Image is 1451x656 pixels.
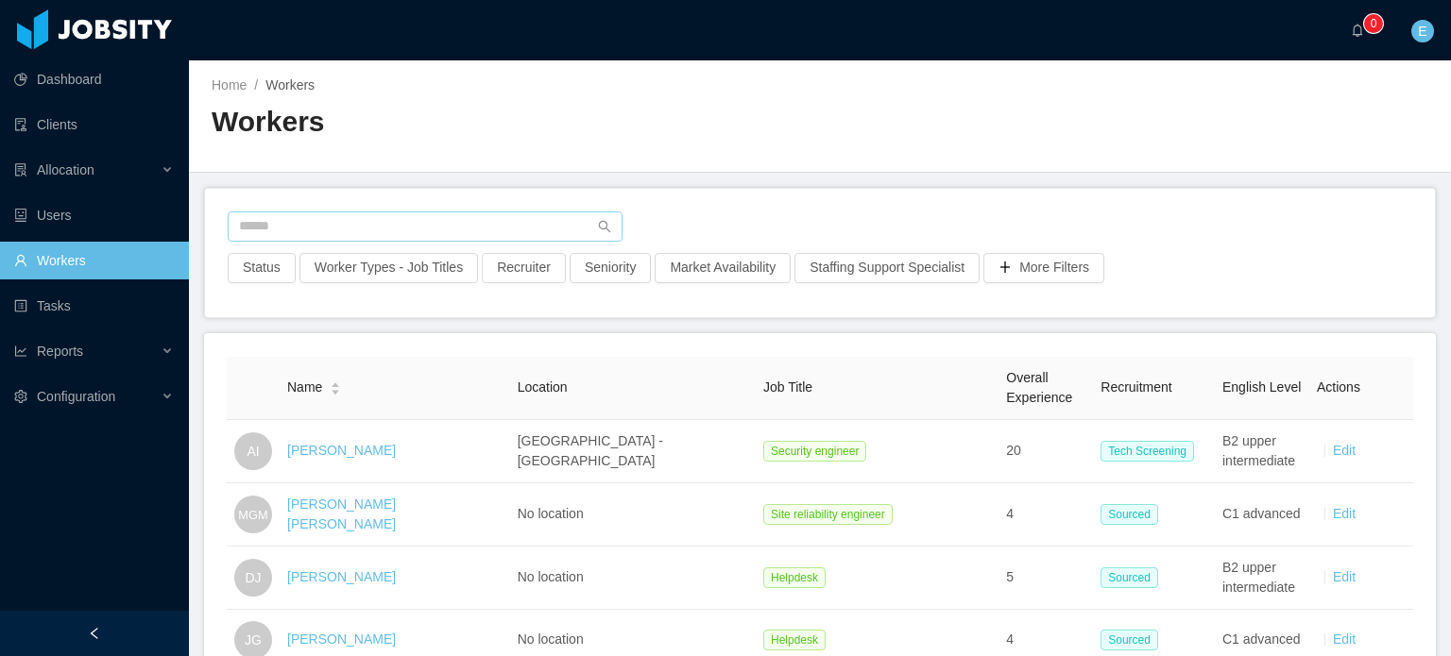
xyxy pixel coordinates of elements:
td: B2 upper intermediate [1215,547,1309,610]
span: English Level [1222,379,1301,395]
i: icon: line-chart [14,345,27,358]
a: Tech Screening [1101,443,1202,458]
td: No location [510,483,756,547]
button: Worker Types - Job Titles [299,253,478,283]
span: Tech Screening [1101,441,1194,462]
button: Seniority [570,253,651,283]
td: 20 [999,420,1093,483]
span: Job Title [763,379,812,395]
div: Sort [330,379,341,393]
button: Market Availability [655,253,791,283]
a: [PERSON_NAME] [287,443,396,458]
span: Helpdesk [763,567,826,588]
td: 5 [999,547,1093,610]
button: icon: plusMore Filters [983,253,1104,283]
td: [GEOGRAPHIC_DATA] - [GEOGRAPHIC_DATA] [510,420,756,483]
span: Workers [265,77,315,93]
a: Sourced [1101,506,1166,521]
a: icon: robotUsers [14,196,174,234]
span: Location [518,379,568,395]
a: Edit [1333,443,1356,458]
i: icon: solution [14,163,27,177]
sup: 0 [1364,14,1383,33]
a: Edit [1333,631,1356,647]
span: Reports [37,344,83,359]
a: icon: auditClients [14,106,174,143]
a: icon: profileTasks [14,287,174,325]
h2: Workers [212,103,820,142]
span: E [1418,20,1426,42]
td: C1 advanced [1215,483,1309,547]
a: Sourced [1101,569,1166,584]
span: Overall Experience [1006,370,1072,405]
span: Sourced [1101,504,1158,525]
span: Security engineer [763,441,866,462]
span: Name [287,378,322,397]
td: B2 upper intermediate [1215,420,1309,483]
i: icon: bell [1351,24,1364,37]
i: icon: caret-down [331,387,341,393]
span: MGM [238,496,267,531]
span: Helpdesk [763,630,826,650]
a: Edit [1333,506,1356,521]
span: Site reliability engineer [763,504,893,525]
button: Status [228,253,296,283]
td: 4 [999,483,1093,547]
span: Configuration [37,389,115,404]
span: Sourced [1101,567,1158,588]
span: / [254,77,258,93]
a: [PERSON_NAME] [PERSON_NAME] [287,496,396,531]
a: Home [212,77,247,93]
a: Sourced [1101,631,1166,647]
a: icon: userWorkers [14,242,174,279]
span: Actions [1317,379,1360,395]
a: [PERSON_NAME] [287,631,396,647]
td: No location [510,547,756,610]
span: Allocation [37,162,94,177]
i: icon: setting [14,390,27,403]
a: icon: pie-chartDashboard [14,60,174,98]
span: Sourced [1101,630,1158,650]
i: icon: search [598,220,611,233]
span: AI [247,432,259,470]
button: Recruiter [482,253,566,283]
button: Staffing Support Specialist [794,253,980,283]
a: [PERSON_NAME] [287,569,396,584]
span: DJ [245,559,261,597]
a: Edit [1333,569,1356,584]
i: icon: caret-up [331,380,341,386]
span: Recruitment [1101,379,1171,395]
